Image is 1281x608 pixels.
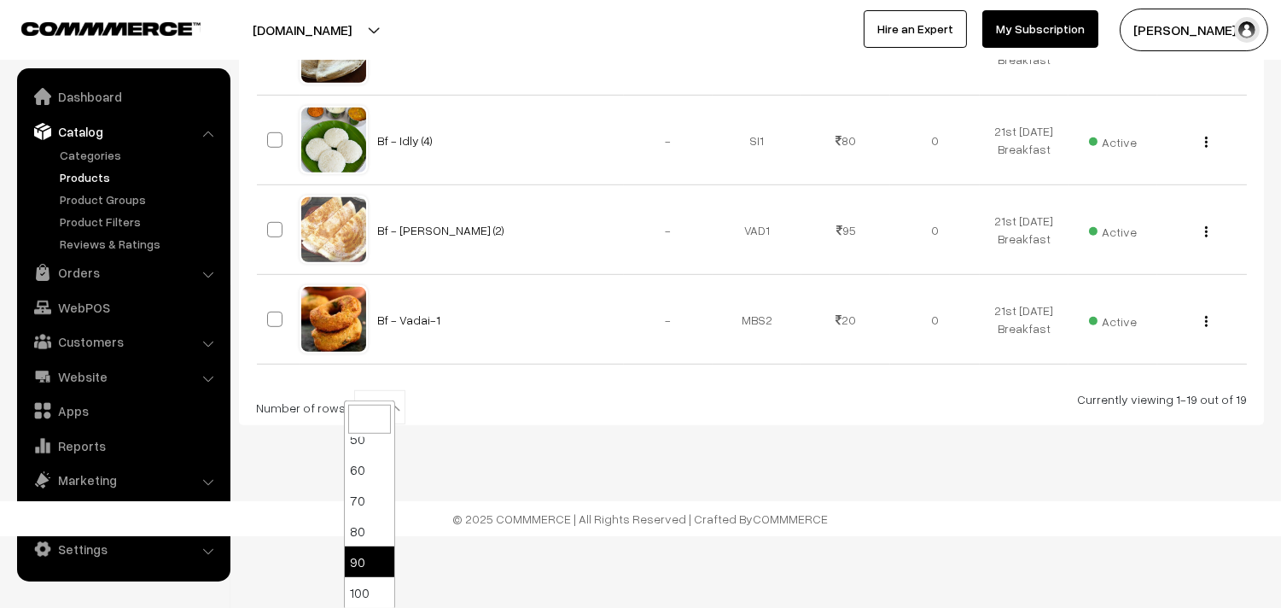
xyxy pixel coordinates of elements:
a: Customers [21,326,224,357]
img: Menu [1205,316,1208,327]
a: COMMMERCE [21,17,171,38]
a: Products [55,168,224,186]
a: Hire an Expert [864,10,967,48]
li: 100 [345,577,394,608]
a: Settings [21,534,224,564]
td: 0 [890,185,979,275]
button: [DOMAIN_NAME] [193,9,411,51]
a: Staff Management [21,500,224,530]
a: Product Filters [55,213,224,231]
td: 21st [DATE] Breakfast [980,275,1068,365]
span: Active [1089,219,1137,241]
a: Bf - Vadai-1 [378,313,441,327]
td: MBS2 [713,275,801,365]
a: Orders [21,257,224,288]
li: 90 [345,547,394,577]
a: Bf - Idly (4) [378,133,434,148]
img: Menu [1205,137,1208,148]
span: Number of rows [256,399,346,417]
a: WebPOS [21,292,224,323]
a: Reports [21,430,224,461]
span: Active [1089,308,1137,330]
td: 20 [801,275,890,365]
td: 21st [DATE] Breakfast [980,185,1068,275]
td: 95 [801,185,890,275]
a: Bf - [PERSON_NAME] (2) [378,223,505,237]
a: Marketing [21,465,224,495]
td: 21st [DATE] Breakfast [980,96,1068,185]
li: 50 [345,424,394,454]
td: 0 [890,96,979,185]
div: Currently viewing 1-19 out of 19 [256,390,1247,408]
span: 90 [354,390,405,424]
td: - [624,96,713,185]
a: COMMMERCE [754,512,829,526]
td: - [624,185,713,275]
a: Catalog [21,116,224,147]
a: Reviews & Ratings [55,235,224,253]
span: 90 [355,391,405,425]
a: Website [21,361,224,392]
td: VAD1 [713,185,801,275]
li: 80 [345,516,394,547]
img: user [1234,17,1260,43]
a: Categories [55,146,224,164]
a: Dashboard [21,81,224,112]
a: Apps [21,395,224,426]
td: 80 [801,96,890,185]
td: - [624,275,713,365]
a: Product Groups [55,190,224,208]
span: Active [1089,129,1137,151]
li: 60 [345,454,394,485]
img: COMMMERCE [21,22,201,35]
td: 0 [890,275,979,365]
a: My Subscription [982,10,1098,48]
button: [PERSON_NAME] s… [1120,9,1268,51]
li: 70 [345,485,394,516]
img: Menu [1205,226,1208,237]
td: SI1 [713,96,801,185]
